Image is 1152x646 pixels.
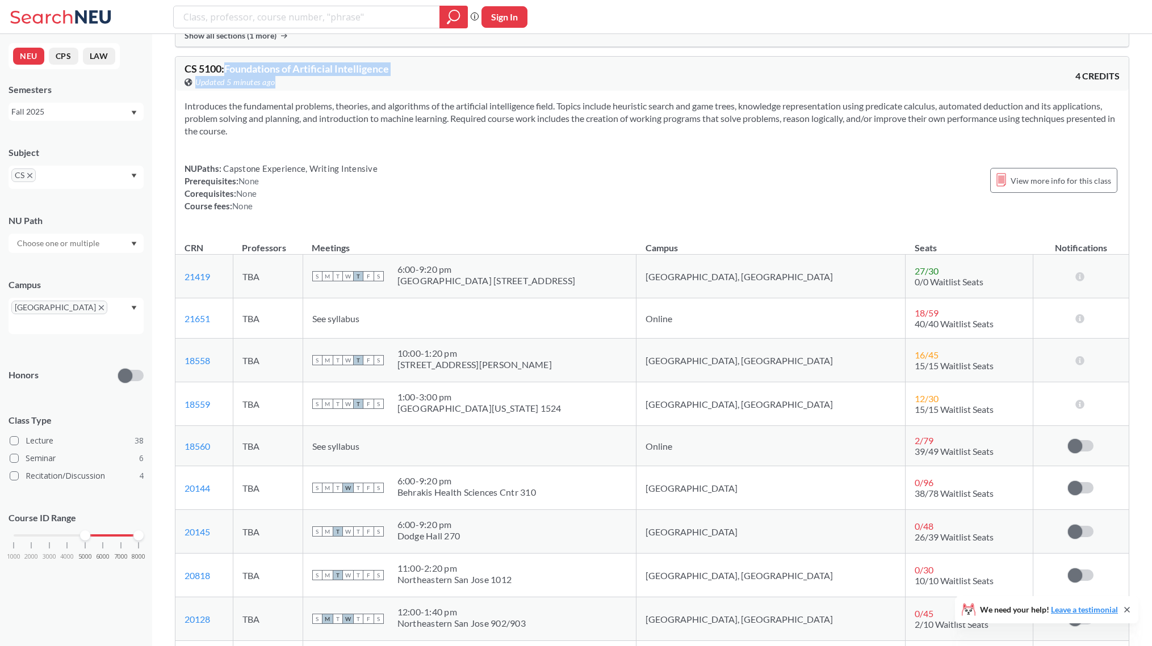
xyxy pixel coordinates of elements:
td: TBA [233,339,303,382]
div: Northeastern San Jose 1012 [397,574,512,585]
span: F [363,483,374,493]
span: 2000 [24,554,38,560]
span: 0 / 48 [915,521,933,531]
svg: Dropdown arrow [131,242,137,246]
span: 0 / 45 [915,608,933,619]
th: Professors [233,230,303,255]
span: M [322,526,333,537]
a: 20128 [185,614,210,624]
a: Leave a testimonial [1051,605,1118,614]
svg: X to remove pill [27,173,32,178]
span: S [312,483,322,493]
span: 18 / 59 [915,307,939,318]
a: 20144 [185,483,210,493]
span: W [343,570,353,580]
span: CS 5100 : Foundations of Artificial Intelligence [185,62,389,75]
span: T [333,355,343,365]
div: Dropdown arrow [9,234,144,253]
span: 0 / 30 [915,564,933,575]
td: [GEOGRAPHIC_DATA], [GEOGRAPHIC_DATA] [636,382,906,426]
span: S [312,355,322,365]
div: Fall 2025Dropdown arrow [9,103,144,121]
span: 4000 [60,554,74,560]
svg: Dropdown arrow [131,174,137,178]
span: S [312,614,322,624]
a: 21419 [185,271,210,282]
span: 6 [139,452,144,465]
th: Seats [906,230,1033,255]
span: W [343,271,353,281]
span: S [312,399,322,409]
span: T [353,526,363,537]
div: 6:00 - 9:20 pm [397,519,460,530]
span: 0 / 96 [915,477,933,488]
span: Class Type [9,414,144,427]
td: TBA [233,255,303,298]
span: W [343,526,353,537]
button: LAW [83,48,115,65]
button: CPS [49,48,78,65]
div: CSX to remove pillDropdown arrow [9,166,144,189]
span: F [363,526,374,537]
th: Notifications [1033,230,1129,255]
span: 0/0 Waitlist Seats [915,276,983,287]
span: 40/40 Waitlist Seats [915,318,994,329]
div: 6:00 - 9:20 pm [397,264,576,275]
div: Semesters [9,83,144,96]
span: W [343,355,353,365]
span: S [312,570,322,580]
a: 18559 [185,399,210,409]
p: Course ID Range [9,512,144,525]
div: NUPaths: Prerequisites: Corequisites: Course fees: [185,162,378,212]
span: None [236,188,257,199]
span: View more info for this class [1011,174,1111,188]
span: S [374,355,384,365]
a: 18558 [185,355,210,366]
span: 15/15 Waitlist Seats [915,404,994,415]
svg: magnifying glass [447,9,460,25]
span: S [312,271,322,281]
span: T [353,399,363,409]
span: F [363,570,374,580]
span: 38 [135,434,144,447]
div: 11:00 - 2:20 pm [397,563,512,574]
td: TBA [233,426,303,466]
div: Fall 2025 [11,105,130,118]
span: T [353,355,363,365]
div: NU Path [9,214,144,227]
span: W [343,614,353,624]
span: See syllabus [312,441,359,451]
span: [GEOGRAPHIC_DATA]X to remove pill [11,301,107,314]
span: 27 / 30 [915,265,939,276]
a: 21651 [185,313,210,324]
span: F [363,399,374,409]
div: Northeastern San Jose 902/903 [397,618,526,629]
span: 39/49 Waitlist Seats [915,446,994,457]
div: 10:00 - 1:20 pm [397,348,552,359]
div: [GEOGRAPHIC_DATA] [STREET_ADDRESS] [397,275,576,286]
th: Meetings [303,230,636,255]
span: S [374,526,384,537]
span: S [374,399,384,409]
span: 7000 [114,554,128,560]
div: [STREET_ADDRESS][PERSON_NAME] [397,359,552,370]
span: T [353,614,363,624]
p: Honors [9,369,39,382]
a: 20818 [185,570,210,581]
span: 16 / 45 [915,349,939,360]
span: See syllabus [312,313,359,324]
td: TBA [233,382,303,426]
span: T [333,399,343,409]
span: 26/39 Waitlist Seats [915,531,994,542]
div: 12:00 - 1:40 pm [397,606,526,618]
a: 18560 [185,441,210,451]
span: 10/10 Waitlist Seats [915,575,994,586]
div: 6:00 - 9:20 pm [397,475,536,487]
span: W [343,483,353,493]
td: TBA [233,597,303,641]
span: M [322,483,333,493]
td: Online [636,298,906,339]
span: M [322,355,333,365]
label: Recitation/Discussion [10,468,144,483]
span: T [353,271,363,281]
